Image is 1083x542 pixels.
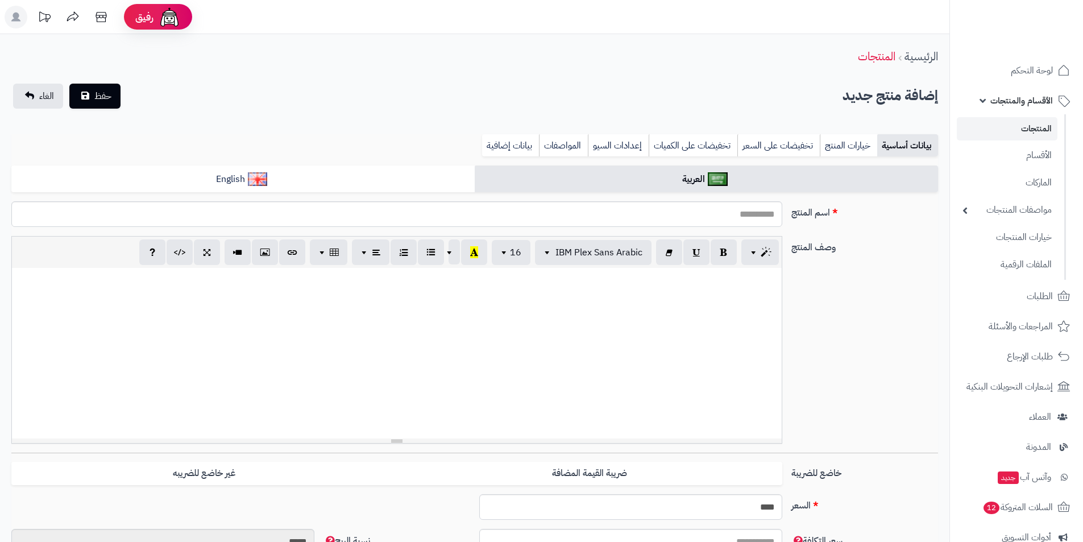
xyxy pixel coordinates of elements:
[1027,288,1053,304] span: الطلبات
[998,471,1019,484] span: جديد
[984,502,999,514] span: 12
[482,134,539,157] a: بيانات إضافية
[397,462,782,485] label: ضريبة القيمة المضافة
[787,236,943,254] label: وصف المنتج
[475,166,938,193] a: العربية
[1026,439,1051,455] span: المدونة
[957,57,1076,84] a: لوحة التحكم
[1007,349,1053,365] span: طلبات الإرجاع
[30,6,59,31] a: تحديثات المنصة
[957,253,1057,277] a: الملفات الرقمية
[535,240,652,265] button: IBM Plex Sans Arabic
[737,134,820,157] a: تخفيضات على السعر
[957,171,1057,195] a: الماركات
[957,143,1057,168] a: الأقسام
[858,48,895,65] a: المنتجات
[820,134,877,157] a: خيارات المنتج
[11,462,397,485] label: غير خاضع للضريبه
[248,172,268,186] img: English
[957,198,1057,222] a: مواصفات المنتجات
[957,313,1076,340] a: المراجعات والأسئلة
[39,89,54,103] span: الغاء
[957,343,1076,370] a: طلبات الإرجاع
[1011,63,1053,78] span: لوحة التحكم
[957,433,1076,461] a: المدونة
[787,201,943,220] label: اسم المنتج
[877,134,938,157] a: بيانات أساسية
[957,283,1076,310] a: الطلبات
[69,84,121,109] button: حفظ
[11,166,475,193] a: English
[649,134,737,157] a: تخفيضات على الكميات
[1029,409,1051,425] span: العملاء
[539,134,588,157] a: المواصفات
[982,499,1053,515] span: السلات المتروكة
[843,84,938,107] h2: إضافة منتج جديد
[997,469,1051,485] span: وآتس آب
[588,134,649,157] a: إعدادات السيو
[787,494,943,512] label: السعر
[135,10,153,24] span: رفيق
[555,246,642,259] span: IBM Plex Sans Arabic
[957,464,1076,491] a: وآتس آبجديد
[966,379,1053,395] span: إشعارات التحويلات البنكية
[990,93,1053,109] span: الأقسام والمنتجات
[492,240,530,265] button: 16
[708,172,728,186] img: العربية
[957,225,1057,250] a: خيارات المنتجات
[957,373,1076,400] a: إشعارات التحويلات البنكية
[13,84,63,109] a: الغاء
[989,318,1053,334] span: المراجعات والأسئلة
[510,246,521,259] span: 16
[957,117,1057,140] a: المنتجات
[94,89,111,103] span: حفظ
[158,6,181,28] img: ai-face.png
[957,494,1076,521] a: السلات المتروكة12
[787,462,943,480] label: خاضع للضريبة
[957,403,1076,431] a: العملاء
[904,48,938,65] a: الرئيسية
